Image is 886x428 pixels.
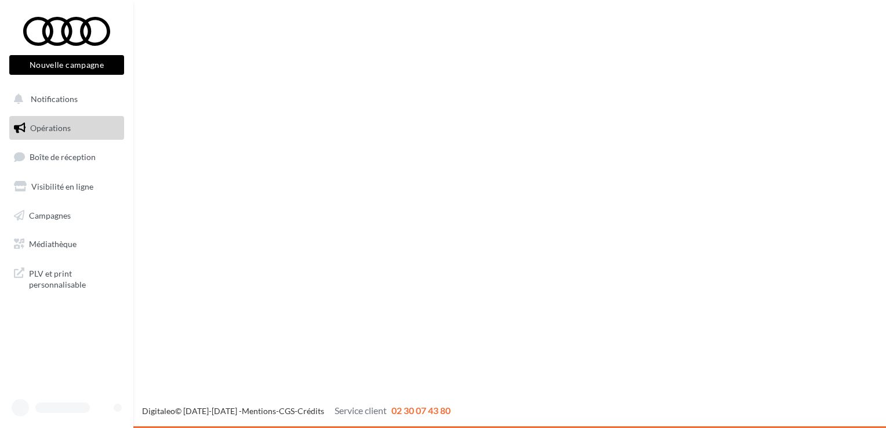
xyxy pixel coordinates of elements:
[7,116,126,140] a: Opérations
[30,123,71,133] span: Opérations
[297,406,324,416] a: Crédits
[29,210,71,220] span: Campagnes
[30,152,96,162] span: Boîte de réception
[7,261,126,295] a: PLV et print personnalisable
[279,406,295,416] a: CGS
[242,406,276,416] a: Mentions
[7,232,126,256] a: Médiathèque
[7,175,126,199] a: Visibilité en ligne
[9,55,124,75] button: Nouvelle campagne
[7,144,126,169] a: Boîte de réception
[142,406,451,416] span: © [DATE]-[DATE] - - -
[29,239,77,249] span: Médiathèque
[7,204,126,228] a: Campagnes
[335,405,387,416] span: Service client
[391,405,451,416] span: 02 30 07 43 80
[29,266,119,291] span: PLV et print personnalisable
[31,182,93,191] span: Visibilité en ligne
[31,94,78,104] span: Notifications
[7,87,122,111] button: Notifications
[142,406,175,416] a: Digitaleo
